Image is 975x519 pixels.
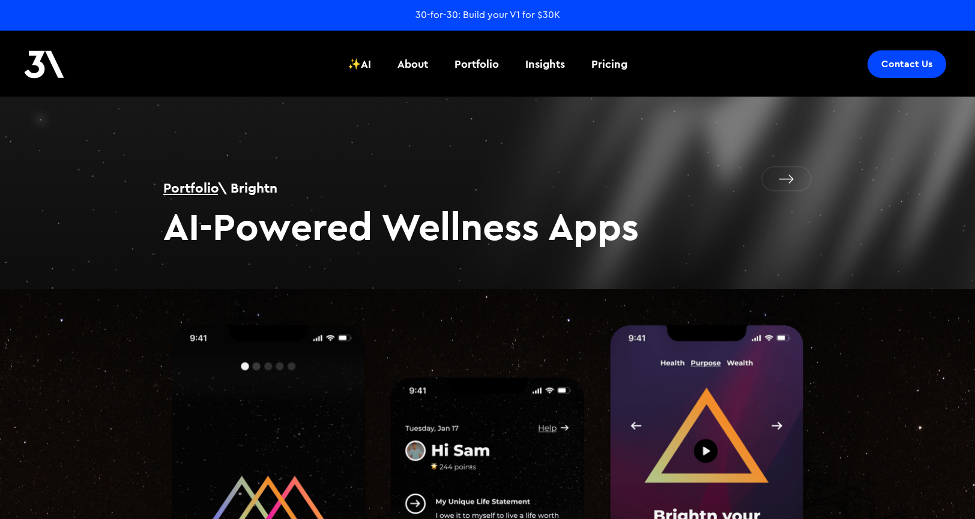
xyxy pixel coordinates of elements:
[881,58,932,70] div: Contact Us
[390,42,435,86] a: About
[397,56,428,72] div: About
[348,56,371,72] div: ✨AI
[868,50,946,78] a: Contact Us
[163,178,812,197] h1: \ Brightn
[340,42,378,86] a: ✨AI
[518,42,572,86] a: Insights
[454,56,499,72] div: Portfolio
[163,203,812,250] h2: AI-Powered Wellness Apps
[415,8,560,22] a: 30-for-30: Build your V1 for $30K
[525,56,565,72] div: Insights
[591,56,627,72] div: Pricing
[447,42,506,86] a: Portfolio
[584,42,635,86] a: Pricing
[163,179,218,196] a: Portfolio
